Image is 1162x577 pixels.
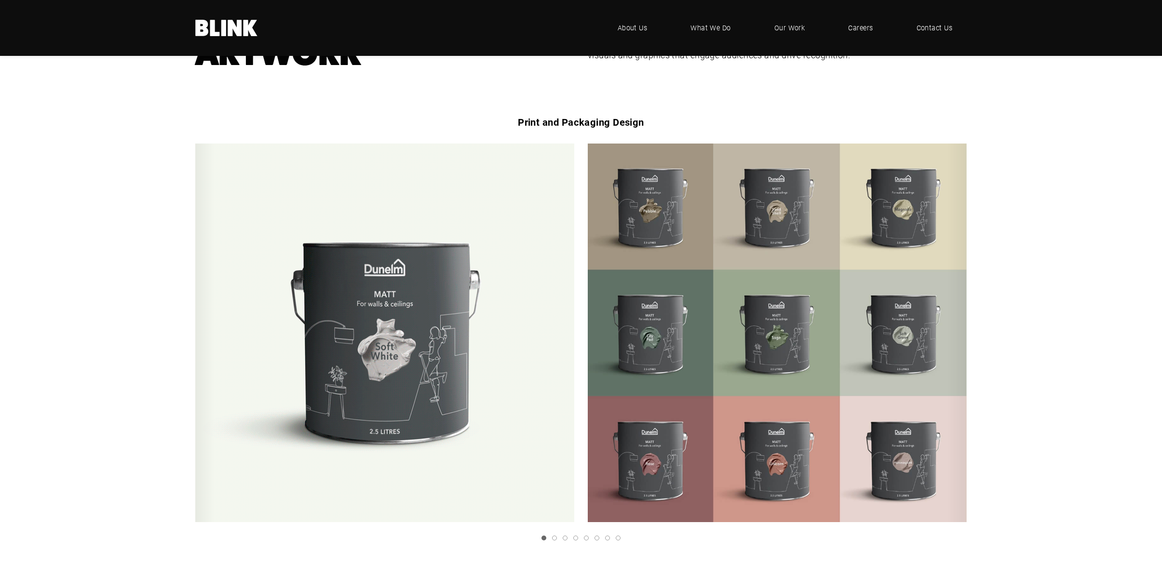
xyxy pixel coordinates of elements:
span: Our Work [774,23,805,33]
a: Slide 2 [552,536,557,540]
span: Careers [848,23,873,33]
img: Dunhelm paint tins [195,144,574,522]
a: Our Work [760,13,820,42]
a: What We Do [676,13,745,42]
a: Contact Us [902,13,967,42]
a: Next slide [947,144,967,522]
h1: Print and Packaging Design [326,115,836,130]
span: Contact Us [917,23,953,33]
a: Slide 6 [595,536,599,540]
a: Careers [834,13,887,42]
a: Slide 5 [584,536,589,540]
a: Slide 4 [573,536,578,540]
a: Home [195,20,258,36]
img: Dunhelm paint tins [588,144,967,522]
a: Previous slide [195,144,215,522]
li: 1 of 8 [189,144,967,522]
span: What We Do [690,23,731,33]
a: Slide 7 [605,536,610,540]
a: About Us [603,13,662,42]
a: Slide 1 [541,536,546,540]
a: Slide 3 [563,536,567,540]
a: Slide 8 [616,536,621,540]
span: About Us [618,23,648,33]
h1: Artwork [195,8,574,68]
